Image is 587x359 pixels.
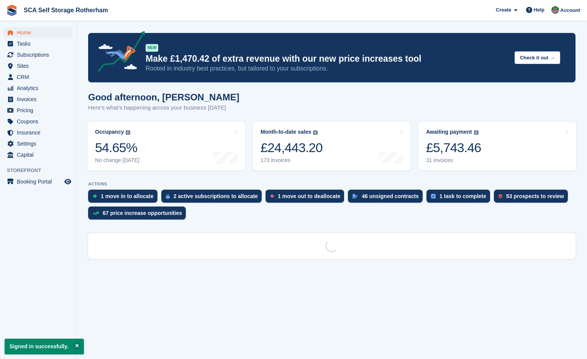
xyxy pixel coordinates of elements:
a: 1 task to complete [426,190,494,207]
img: task-75834270c22a3079a89374b754ae025e5fb1db73e45f91037f5363f120a921f8.svg [431,194,436,198]
a: 2 active subscriptions to allocate [161,190,266,207]
img: price-adjustments-announcement-icon-8257ccfd72463d97f412b2fc003d46551f7dbcb40ab6d574587a9cd5c0d94... [92,31,145,75]
h1: Good afternoon, [PERSON_NAME] [88,92,239,102]
img: stora-icon-8386f47178a22dfd0bd8f6a31ec36ba5ce8667c1dd55bd0f319d3a0aa187defe.svg [6,5,18,16]
img: icon-info-grey-7440780725fd019a000dd9b08b2336e03edf1995a4989e88bcd33f0948082b44.svg [126,130,130,135]
a: menu [4,116,72,127]
img: prospect-51fa495bee0391a8d652442698ab0144808aea92771e9ea1ae160a38d050c398.svg [498,194,502,198]
a: menu [4,176,72,187]
span: Help [534,6,544,14]
a: 53 prospects to review [494,190,572,207]
span: Capital [17,149,63,160]
a: 46 unsigned contracts [348,190,426,207]
span: Insurance [17,127,63,138]
a: Month-to-date sales £24,443.20 173 invoices [253,122,411,170]
a: menu [4,94,72,105]
div: 2 active subscriptions to allocate [174,193,258,199]
div: 1 move in to allocate [101,193,154,199]
div: No change [DATE] [95,157,139,164]
a: Preview store [63,177,72,186]
div: £5,743.46 [426,140,481,156]
a: menu [4,149,72,160]
div: 173 invoices [261,157,323,164]
div: 53 prospects to review [506,193,564,199]
a: SCA Self Storage Rotherham [21,4,111,16]
a: menu [4,83,72,93]
span: Storefront [7,167,76,174]
span: Create [496,6,511,14]
a: 67 price increase opportunities [88,207,190,223]
a: Awaiting payment £5,743.46 31 invoices [418,122,576,170]
div: 31 invoices [426,157,481,164]
span: CRM [17,72,63,82]
div: 67 price increase opportunities [103,210,182,216]
div: 54.65% [95,140,139,156]
div: NEW [146,44,158,52]
img: price_increase_opportunities-93ffe204e8149a01c8c9dc8f82e8f89637d9d84a8eef4429ea346261dce0b2c0.svg [93,211,99,215]
div: 46 unsigned contracts [362,193,419,199]
img: contract_signature_icon-13c848040528278c33f63329250d36e43548de30e8caae1d1a13099fd9432cc5.svg [353,194,358,198]
a: menu [4,38,72,49]
span: Coupons [17,116,63,127]
a: menu [4,72,72,82]
img: icon-info-grey-7440780725fd019a000dd9b08b2336e03edf1995a4989e88bcd33f0948082b44.svg [474,130,479,135]
a: menu [4,105,72,116]
span: Home [17,27,63,38]
img: icon-info-grey-7440780725fd019a000dd9b08b2336e03edf1995a4989e88bcd33f0948082b44.svg [313,130,318,135]
a: 1 move out to deallocate [266,190,348,207]
span: Invoices [17,94,63,105]
a: menu [4,27,72,38]
a: menu [4,138,72,149]
div: Month-to-date sales [261,129,311,135]
img: move_ins_to_allocate_icon-fdf77a2bb77ea45bf5b3d319d69a93e2d87916cf1d5bf7949dd705db3b84f3ca.svg [93,194,97,198]
a: menu [4,49,72,60]
span: Tasks [17,38,63,49]
span: Sites [17,61,63,71]
span: Account [560,7,580,14]
span: Subscriptions [17,49,63,60]
img: move_outs_to_deallocate_icon-f764333ba52eb49d3ac5e1228854f67142a1ed5810a6f6cc68b1a99e826820c5.svg [270,194,274,198]
img: Sarah Race [551,6,559,14]
div: Awaiting payment [426,129,472,135]
p: ACTIONS [88,182,576,187]
a: menu [4,61,72,71]
p: Here's what's happening across your business [DATE] [88,103,239,112]
div: 1 task to complete [439,193,486,199]
div: Occupancy [95,129,124,135]
span: Settings [17,138,63,149]
button: Check it out → [515,51,560,64]
p: Rooted in industry best practices, but tailored to your subscriptions. [146,64,508,73]
a: 1 move in to allocate [88,190,161,207]
span: Analytics [17,83,63,93]
p: Signed in successfully. [5,339,84,354]
div: £24,443.20 [261,140,323,156]
a: menu [4,127,72,138]
div: 1 move out to deallocate [278,193,340,199]
a: Occupancy 54.65% No change [DATE] [87,122,245,170]
p: Make £1,470.42 of extra revenue with our new price increases tool [146,53,508,64]
span: Pricing [17,105,63,116]
img: active_subscription_to_allocate_icon-d502201f5373d7db506a760aba3b589e785aa758c864c3986d89f69b8ff3... [166,194,170,199]
span: Booking Portal [17,176,63,187]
